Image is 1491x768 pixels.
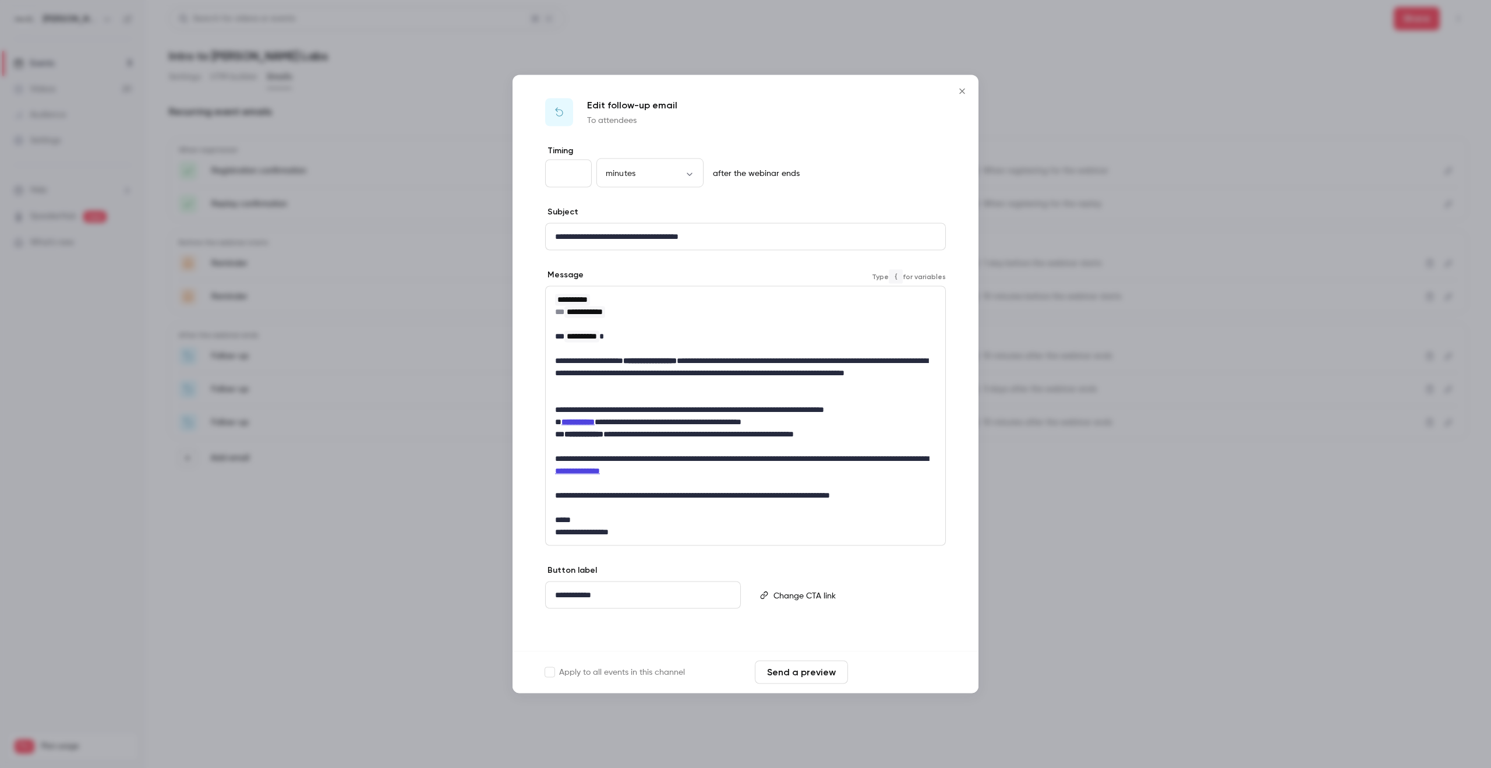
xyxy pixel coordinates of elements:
[853,661,946,684] button: Save changes
[769,582,945,609] div: editor
[545,565,597,576] label: Button label
[755,661,848,684] button: Send a preview
[546,287,945,545] div: editor
[545,145,946,157] label: Timing
[587,115,677,126] p: To attendees
[545,269,584,281] label: Message
[545,206,578,218] label: Subject
[889,269,903,283] code: {
[951,80,974,103] button: Close
[708,168,800,179] p: after the webinar ends
[872,269,946,283] span: Type for variables
[545,667,685,678] label: Apply to all events in this channel
[546,582,740,608] div: editor
[546,224,945,250] div: editor
[596,167,704,179] div: minutes
[587,98,677,112] p: Edit follow-up email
